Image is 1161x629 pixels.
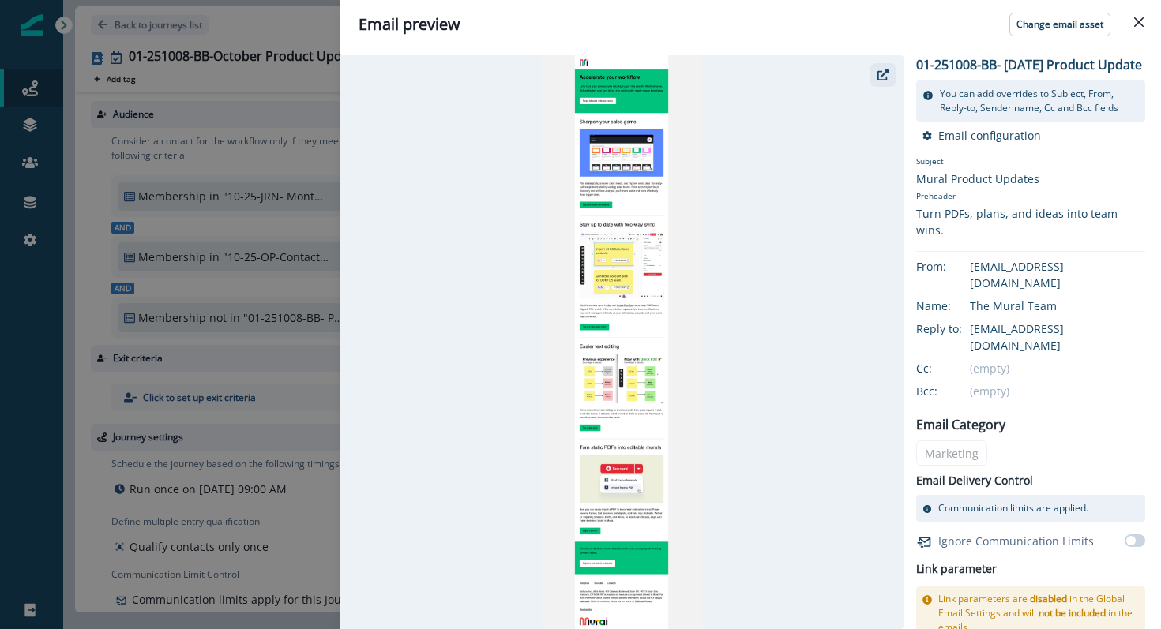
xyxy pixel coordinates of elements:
[1126,9,1152,35] button: Close
[922,128,1041,143] button: Email configuration
[1009,13,1110,36] button: Change email asset
[916,320,995,337] div: Reply to:
[916,258,995,275] div: From:
[970,320,1145,354] div: [EMAIL_ADDRESS][DOMAIN_NAME]
[1039,606,1106,620] span: not be included
[916,155,1145,170] p: Subject
[916,55,1142,74] p: 01-251008-BB- [DATE] Product Update
[916,298,995,314] div: Name:
[970,258,1145,291] div: [EMAIL_ADDRESS][DOMAIN_NAME]
[938,501,1088,515] p: Communication limits are applied.
[916,187,1145,205] p: Preheader
[970,360,1145,376] div: (empty)
[916,560,997,579] h2: Link parameter
[916,170,1145,187] div: Mural Product Updates
[970,298,1145,314] div: The Mural Team
[1030,592,1067,605] span: disabled
[916,415,1005,434] p: Email Category
[1016,19,1103,30] p: Change email asset
[970,383,1145,399] div: (empty)
[940,87,1139,115] p: You can add overrides to Subject, From, Reply-to, Sender name, Cc and Bcc fields
[938,128,1041,143] p: Email configuration
[938,533,1094,549] p: Ignore Communication Limits
[916,205,1145,238] div: Turn PDFs, plans, and ideas into team wins.
[542,55,702,629] img: email asset unavailable
[916,472,1033,489] p: Email Delivery Control
[359,13,1142,36] div: Email preview
[916,383,995,399] div: Bcc:
[916,360,995,376] div: Cc:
